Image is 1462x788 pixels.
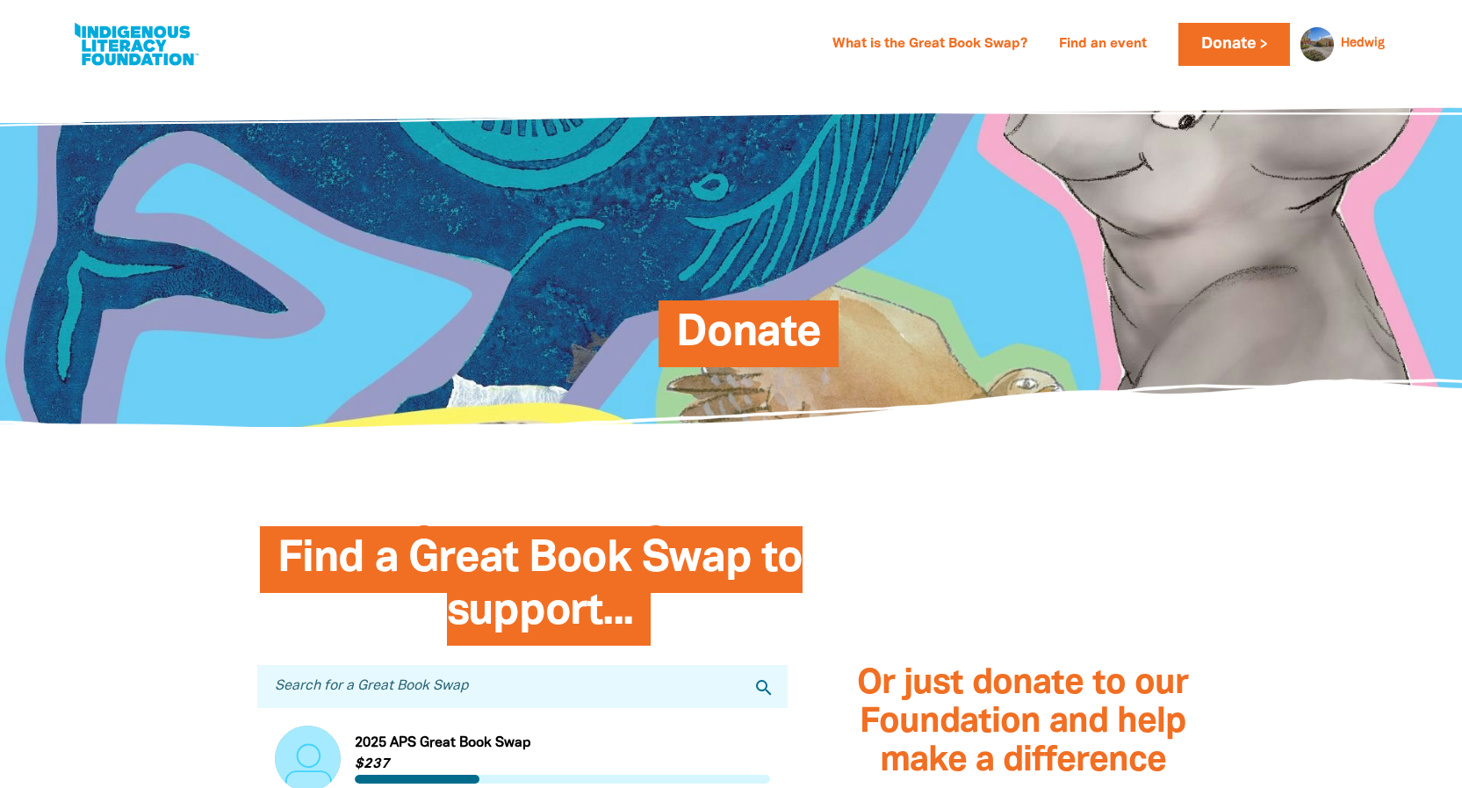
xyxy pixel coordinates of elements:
span: Or just donate to our Foundation and help make a difference [857,668,1188,777]
i: search [753,677,774,698]
a: Donate [1178,23,1289,66]
a: Hedwig [1341,38,1385,50]
a: What is the Great Book Swap? [822,31,1038,59]
a: Find an event [1048,31,1157,59]
span: Find a Great Book Swap to support... [277,539,803,646]
span: Donate [676,314,821,367]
